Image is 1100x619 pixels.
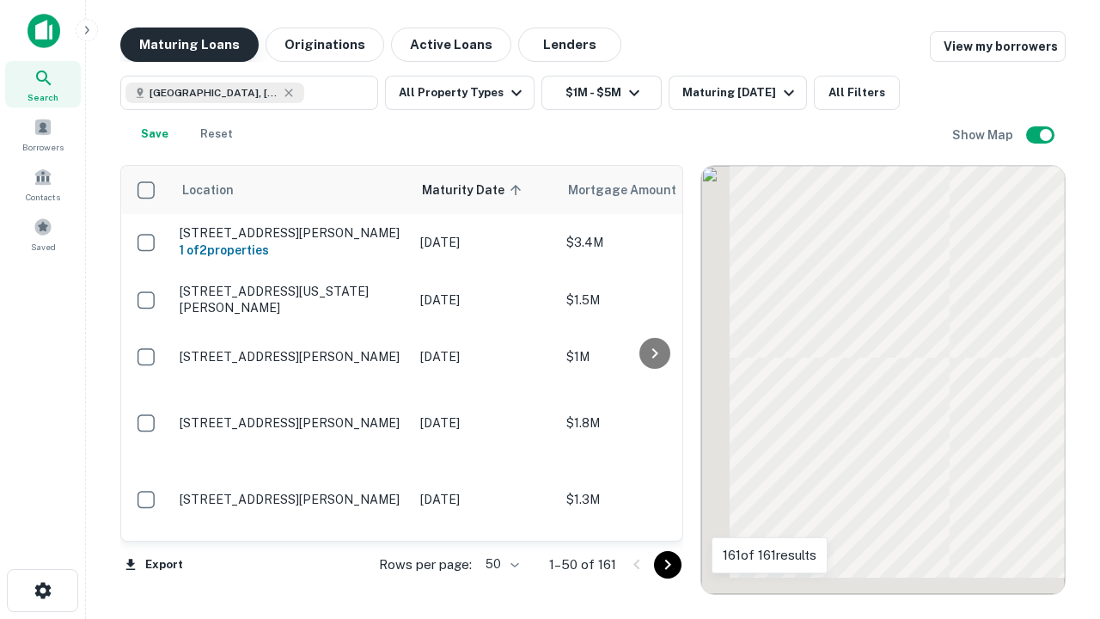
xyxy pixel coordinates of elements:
[422,180,527,200] span: Maturity Date
[654,551,681,579] button: Go to next page
[682,83,799,103] div: Maturing [DATE]
[27,90,58,104] span: Search
[420,414,549,432] p: [DATE]
[566,347,738,366] p: $1M
[566,490,738,509] p: $1.3M
[5,211,81,257] a: Saved
[26,190,60,204] span: Contacts
[701,166,1065,594] div: 0 0
[420,347,549,366] p: [DATE]
[180,349,403,365] p: [STREET_ADDRESS][PERSON_NAME]
[541,76,662,110] button: $1M - $5M
[120,28,259,62] button: Maturing Loans
[31,240,56,254] span: Saved
[5,161,81,207] a: Contacts
[1014,481,1100,564] iframe: Chat Widget
[518,28,621,62] button: Lenders
[669,76,807,110] button: Maturing [DATE]
[5,111,81,157] a: Borrowers
[180,225,403,241] p: [STREET_ADDRESS][PERSON_NAME]
[379,555,472,575] p: Rows per page:
[180,241,403,260] h6: 1 of 2 properties
[930,31,1066,62] a: View my borrowers
[558,166,747,214] th: Mortgage Amount
[189,117,244,151] button: Reset
[420,490,549,509] p: [DATE]
[5,61,81,107] a: Search
[412,166,558,214] th: Maturity Date
[180,284,403,315] p: [STREET_ADDRESS][US_STATE][PERSON_NAME]
[568,180,699,200] span: Mortgage Amount
[180,492,403,507] p: [STREET_ADDRESS][PERSON_NAME]
[420,233,549,252] p: [DATE]
[266,28,384,62] button: Originations
[549,555,616,575] p: 1–50 of 161
[391,28,511,62] button: Active Loans
[420,291,549,309] p: [DATE]
[27,14,60,48] img: capitalize-icon.png
[479,552,522,577] div: 50
[566,291,738,309] p: $1.5M
[181,180,234,200] span: Location
[127,117,182,151] button: Save your search to get updates of matches that match your search criteria.
[171,166,412,214] th: Location
[385,76,535,110] button: All Property Types
[180,415,403,431] p: [STREET_ADDRESS][PERSON_NAME]
[723,545,816,566] p: 161 of 161 results
[566,233,738,252] p: $3.4M
[814,76,900,110] button: All Filters
[150,85,278,101] span: [GEOGRAPHIC_DATA], [GEOGRAPHIC_DATA], [GEOGRAPHIC_DATA]
[566,414,738,432] p: $1.8M
[952,126,1016,144] h6: Show Map
[120,552,187,578] button: Export
[22,140,64,154] span: Borrowers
